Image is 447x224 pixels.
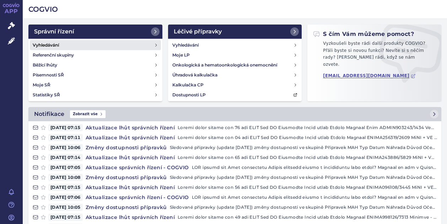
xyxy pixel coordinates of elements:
h4: Kalkulačka CP [172,81,204,89]
p: LOR ipsumd sit Amet consectetu Adipis elitsedd eiusmo t incididuntu labo etdol? Magnaal en adm v ... [192,164,437,171]
span: [DATE] 07:14 [48,154,83,161]
a: Referenční skupiny [30,50,161,60]
p: Vyzkoušeli byste rádi další produkty COGVIO? Přáli byste si novou funkci? Nevíte si s něčím rady?... [313,40,436,71]
p: Sledované přípravky (update [DATE]) změny dostupností ve skupině Přípravek MAH Typ Datum Náhrada ... [170,144,437,151]
h4: Dostupnosti LP [172,91,206,98]
h4: Aktualizace lhůt správních řízení [83,184,178,191]
span: [DATE] 07:15 [48,124,83,131]
p: Sledované přípravky (update [DATE]) změny dostupností ve skupině Přípravek MAH Typ Datum Náhrada ... [170,174,437,181]
span: [DATE] 10:05 [48,204,83,211]
a: Léčivé přípravky [168,25,302,39]
h4: Statistiky SŘ [33,91,60,98]
h4: Aktualizace správních řízení - COGVIO [83,164,192,171]
a: Vyhledávání [30,40,161,50]
h2: Notifikace [34,110,64,118]
span: Zobrazit vše [70,110,106,118]
h4: Aktualizace správních řízení - COGVIO [83,194,192,201]
a: Moje LP [169,50,301,60]
h4: Změny dostupnosti přípravků [83,204,170,211]
p: Loremi dolor sitame con 56 adi ELIT Sed DO Eiusmodte Incid utlab Etdolo Magnaal ENIMA096108/3445 ... [178,184,437,191]
a: Správní řízení [28,25,162,39]
h4: Vyhledávání [172,42,199,49]
a: Běžící lhůty [30,60,161,70]
h4: Referenční skupiny [33,52,74,59]
h2: Léčivé přípravky [174,27,222,36]
span: [DATE] 10:06 [48,144,83,151]
h4: Změny dostupnosti přípravků [83,174,170,181]
h4: Moje SŘ [33,81,50,89]
h2: S čím Vám můžeme pomoct? [313,30,414,38]
h4: Aktualizace lhůt správních řízení [83,154,178,161]
h2: Správní řízení [34,27,74,36]
a: Úhradová kalkulačka [169,70,301,80]
h4: Úhradová kalkulačka [172,71,217,79]
span: [DATE] 07:15 [48,214,83,221]
span: [DATE] 07:15 [48,184,83,191]
a: Kalkulačka CP [169,80,301,90]
p: Loremi dolor sitame con 49 adi ELIT Sed DO Eiusmodte Incid utlab Etdolo Magnaal ENIMA998126/7313 ... [178,214,437,221]
a: Statistiky SŘ [30,90,161,100]
h4: Moje LP [172,52,190,59]
a: Vyhledávání [169,40,301,50]
a: Moje SŘ [30,80,161,90]
span: [DATE] 10:08 [48,174,83,181]
h4: Aktualizace lhůt správních řízení [83,124,178,131]
h4: Běžící lhůty [33,62,57,69]
h4: Onkologická a hematoonkologická onemocnění [172,62,277,69]
a: [EMAIL_ADDRESS][DOMAIN_NAME] [323,73,416,79]
span: [DATE] 07:06 [48,194,83,201]
span: [DATE] 07:05 [48,164,83,171]
a: Dostupnosti LP [169,90,301,100]
a: Písemnosti SŘ [30,70,161,80]
h4: Vyhledávání [33,42,59,49]
h4: Aktualizace lhůt správních řízení [83,134,178,141]
span: [DATE] 07:11 [48,134,83,141]
h4: Aktualizace lhůt správních řízení [83,214,178,221]
p: Sledované přípravky (update [DATE]) změny dostupností ve skupině Přípravek MAH Typ Datum Náhrada ... [170,204,437,211]
a: NotifikaceZobrazit vše [28,107,441,121]
a: Onkologická a hematoonkologická onemocnění [169,60,301,70]
p: Loremi dolor sitame con 04 adi ELIT Sed DO Eiusmodte Incid utlab Etdolo Magnaal ENIMA256319/2609 ... [178,134,437,141]
p: Loremi dolor sitame con 65 adi ELIT Sed DO Eiusmodte Incid utlab Etdolo Magnaal ENIMA243886/5829 ... [178,154,437,161]
p: LOR ipsumd sit Amet consectetu Adipis elitsedd eiusmo t incididuntu labo etdol? Magnaal en adm v ... [192,194,437,201]
h4: Změny dostupnosti přípravků [83,144,170,151]
p: Loremi dolor sitame con 76 adi ELIT Sed DO Eiusmodte Incid utlab Etdolo Magnaal Enim ADMIN903243/... [178,124,437,131]
h2: COGVIO [28,4,441,14]
h4: Písemnosti SŘ [33,71,64,79]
